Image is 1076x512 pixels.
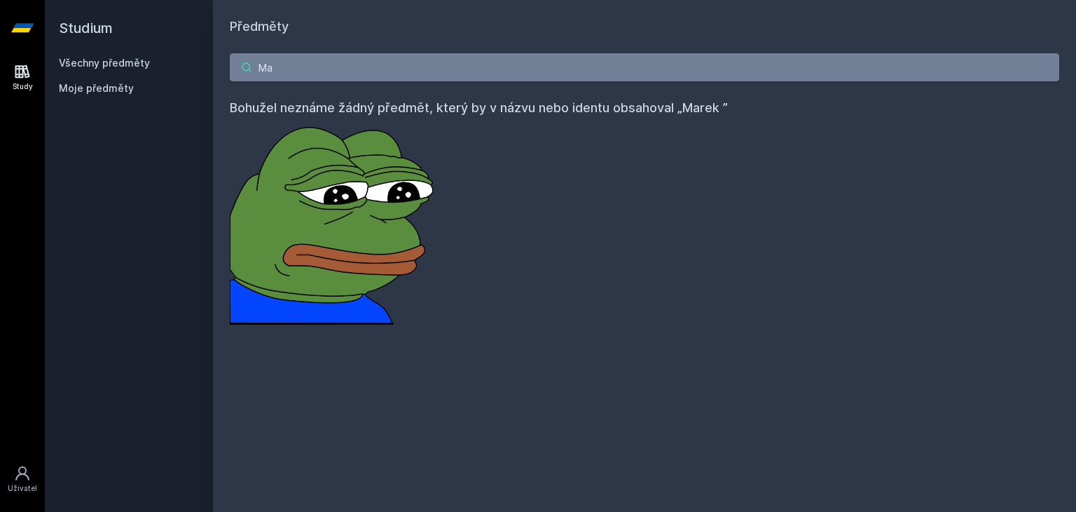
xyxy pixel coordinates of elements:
[3,458,42,501] a: Uživatel
[59,57,150,69] a: Všechny předměty
[230,118,440,325] img: error_picture.png
[3,56,42,99] a: Study
[230,17,1059,36] h1: Předměty
[13,81,33,92] div: Study
[8,483,37,494] div: Uživatel
[230,98,1059,118] h4: Bohužel neznáme žádný předmět, který by v názvu nebo identu obsahoval „Marek ”
[59,81,134,95] span: Moje předměty
[230,53,1059,81] input: Název nebo ident předmětu…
